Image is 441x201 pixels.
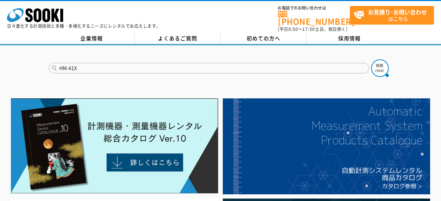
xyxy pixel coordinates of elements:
input: 商品名、型式、NETIS番号を入力してください [49,63,369,73]
a: 初めての方へ [221,33,307,44]
span: お電話でのお問い合わせは [278,6,350,10]
span: 初めての方へ [247,34,280,42]
img: btn_search.png [371,59,389,77]
span: 17:30 [302,26,315,32]
img: Catalog Ver10 [11,98,218,194]
a: 企業情報 [49,33,135,44]
img: 自動計測システムカタログ [223,98,430,194]
span: (平日 ～ 土日、祝日除く) [278,26,347,32]
a: お見積り･お問い合わせはこちら [350,6,434,25]
a: よくあるご質問 [135,33,221,44]
span: 8:50 [288,26,298,32]
a: [PHONE_NUMBER] [278,11,350,25]
a: 採用情報 [307,33,393,44]
span: はこちら [354,6,434,24]
p: 日々進化する計測技術と多種・多様化するニーズにレンタルでお応えします。 [7,24,161,28]
strong: お見積り･お問い合わせ [368,8,427,16]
